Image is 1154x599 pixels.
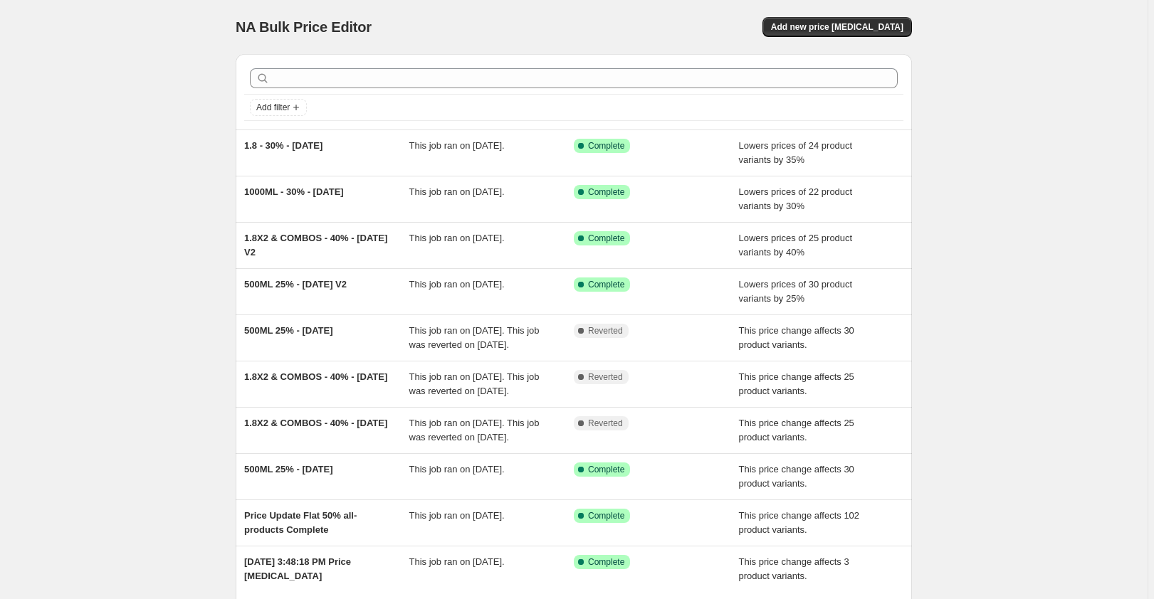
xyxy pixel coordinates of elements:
[409,140,505,151] span: This job ran on [DATE].
[250,99,307,116] button: Add filter
[739,556,849,581] span: This price change affects 3 product variants.
[244,140,322,151] span: 1.8 - 30% - [DATE]
[771,21,903,33] span: Add new price [MEDICAL_DATA]
[256,102,290,113] span: Add filter
[244,186,344,197] span: 1000ML - 30% - [DATE]
[588,325,623,336] span: Reverted
[244,464,333,475] span: 500ML 25% - [DATE]
[588,371,623,383] span: Reverted
[588,510,624,521] span: Complete
[409,279,505,290] span: This job ran on [DATE].
[588,418,623,429] span: Reverted
[409,510,505,521] span: This job ran on [DATE].
[409,371,540,396] span: This job ran on [DATE]. This job was reverted on [DATE].
[409,418,540,442] span: This job ran on [DATE]. This job was reverted on [DATE].
[739,464,854,489] span: This price change affects 30 product variants.
[409,233,505,243] span: This job ran on [DATE].
[236,19,372,35] span: NA Bulk Price Editor
[409,186,505,197] span: This job ran on [DATE].
[739,325,854,350] span: This price change affects 30 product variants.
[244,279,347,290] span: 500ML 25% - [DATE] V2
[739,279,853,304] span: Lowers prices of 30 product variants by 25%
[409,325,540,350] span: This job ran on [DATE]. This job was reverted on [DATE].
[588,186,624,198] span: Complete
[409,464,505,475] span: This job ran on [DATE].
[739,371,854,396] span: This price change affects 25 product variants.
[588,140,624,152] span: Complete
[244,510,357,535] span: Price Update Flat 50% all-products Complete
[739,418,854,442] span: This price change affects 25 product variants.
[739,233,853,258] span: Lowers prices of 25 product variants by 40%
[244,371,387,382] span: 1.8X2 & COMBOS - 40% - [DATE]
[739,140,853,165] span: Lowers prices of 24 product variants by 35%
[739,186,853,211] span: Lowers prices of 22 product variants by 30%
[244,233,387,258] span: 1.8X2 & COMBOS - 40% - [DATE] V2
[588,279,624,290] span: Complete
[244,418,387,428] span: 1.8X2 & COMBOS - 40% - [DATE]
[244,556,351,581] span: [DATE] 3:48:18 PM Price [MEDICAL_DATA]
[739,510,860,535] span: This price change affects 102 product variants.
[588,464,624,475] span: Complete
[409,556,505,567] span: This job ran on [DATE].
[588,233,624,244] span: Complete
[762,17,912,37] button: Add new price [MEDICAL_DATA]
[244,325,333,336] span: 500ML 25% - [DATE]
[588,556,624,568] span: Complete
